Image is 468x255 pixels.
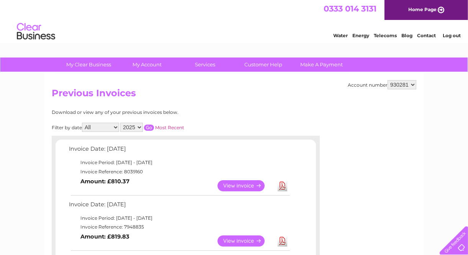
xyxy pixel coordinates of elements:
a: View [218,235,274,247]
td: Invoice Period: [DATE] - [DATE] [67,158,291,167]
td: Invoice Date: [DATE] [67,199,291,214]
a: My Clear Business [57,58,121,72]
h2: Previous Invoices [52,88,416,102]
a: 0333 014 3131 [324,4,376,13]
a: Telecoms [374,33,397,38]
div: Download or view any of your previous invoices below. [52,110,253,115]
a: Customer Help [232,58,295,72]
a: Most Recent [155,125,184,130]
b: Amount: £819.83 [80,233,129,240]
b: Amount: £810.37 [80,178,129,185]
a: Download [278,235,287,247]
a: Water [333,33,348,38]
a: Download [278,180,287,191]
td: Invoice Period: [DATE] - [DATE] [67,214,291,223]
a: Blog [401,33,412,38]
td: Invoice Reference: 7948835 [67,222,291,232]
a: Make A Payment [290,58,353,72]
div: Account number [348,80,416,89]
a: Log out [443,33,461,38]
a: Services [174,58,237,72]
a: Energy [352,33,369,38]
a: My Account [116,58,179,72]
a: View [218,180,274,191]
a: Contact [417,33,436,38]
div: Filter by date [52,123,253,132]
td: Invoice Date: [DATE] [67,144,291,158]
img: logo.png [16,20,56,43]
td: Invoice Reference: 8039160 [67,167,291,176]
div: Clear Business is a trading name of Verastar Limited (registered in [GEOGRAPHIC_DATA] No. 3667643... [54,4,416,37]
